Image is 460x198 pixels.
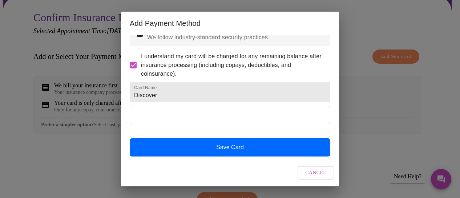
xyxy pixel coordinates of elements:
[130,17,330,29] h2: Add Payment Method
[130,106,330,124] iframe: Secure Credit Card Form
[141,52,324,78] span: I understand my card will be charged for any remaining balance after insurance processing (includ...
[306,169,327,178] span: Cancel
[298,166,335,180] button: Cancel
[130,138,330,157] button: Save Card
